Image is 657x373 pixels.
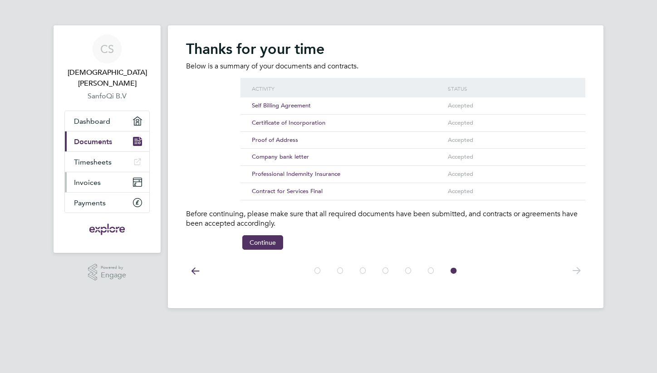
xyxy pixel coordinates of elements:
a: CS[DEMOGRAPHIC_DATA][PERSON_NAME] [64,34,150,89]
span: Payments [74,199,106,207]
span: Documents [74,137,112,146]
a: Timesheets [65,152,149,172]
span: CS [100,43,114,55]
div: Status [446,78,576,99]
h2: Thanks for your time [186,40,585,58]
span: Company bank letter [252,153,309,160]
span: Proof of Address [252,136,298,144]
span: Certificate of Incorporation [252,119,325,126]
a: Documents [65,131,149,151]
span: Dashboard [74,117,110,126]
span: Engage [101,271,126,279]
span: Timesheets [74,158,112,166]
a: Invoices [65,172,149,192]
span: Accepted [448,153,473,160]
p: Below is a summary of your documents and contracts. [186,62,585,71]
p: Before continuing, please make sure that all required documents have been submitted, and contract... [186,209,585,228]
span: Accepted [448,136,473,144]
span: Professional Indemnity Insurance [252,170,340,178]
img: exploregroup-logo-retina.png [88,222,126,237]
span: Invoices [74,178,101,187]
span: Contract for Services Final [252,187,323,195]
span: Christian Sitepu [64,67,150,89]
span: Accepted [448,187,473,195]
a: Go to home page [64,222,150,237]
nav: Main navigation [54,25,161,253]
a: Payments [65,193,149,213]
button: Continue [242,235,283,250]
a: SanfoQi B.V [64,91,150,102]
span: Self Billing Agreement [252,102,311,109]
span: Powered by [101,264,126,271]
a: Dashboard [65,111,149,131]
div: Activity [250,78,446,99]
span: Accepted [448,119,473,126]
span: Accepted [448,102,473,109]
a: Powered byEngage [88,264,127,281]
span: Accepted [448,170,473,178]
